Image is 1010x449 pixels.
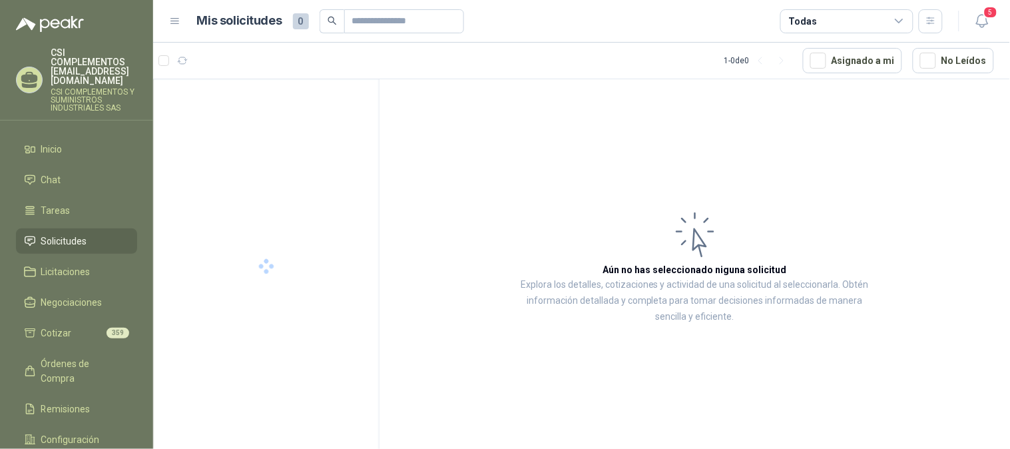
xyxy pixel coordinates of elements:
button: Asignado a mi [803,48,902,73]
a: Inicio [16,137,137,162]
span: search [328,16,337,25]
span: Cotizar [41,326,72,340]
span: Órdenes de Compra [41,356,125,386]
div: Todas [789,14,817,29]
button: 5 [970,9,994,33]
a: Cotizar359 [16,320,137,346]
h3: Aún no has seleccionado niguna solicitud [603,262,787,277]
span: Inicio [41,142,63,157]
span: Licitaciones [41,264,91,279]
span: Remisiones [41,402,91,416]
h1: Mis solicitudes [197,11,282,31]
span: Chat [41,173,61,187]
a: Remisiones [16,396,137,422]
button: No Leídos [913,48,994,73]
a: Negociaciones [16,290,137,315]
a: Licitaciones [16,259,137,284]
span: 359 [107,328,129,338]
p: CSI COMPLEMENTOS Y SUMINISTROS INDUSTRIALES SAS [51,88,137,112]
span: 5 [983,6,998,19]
span: 0 [293,13,309,29]
img: Logo peakr [16,16,84,32]
p: CSI COMPLEMENTOS [EMAIL_ADDRESS][DOMAIN_NAME] [51,48,137,85]
a: Tareas [16,198,137,223]
a: Chat [16,167,137,193]
div: 1 - 0 de 0 [724,50,792,71]
span: Tareas [41,203,71,218]
p: Explora los detalles, cotizaciones y actividad de una solicitud al seleccionarla. Obtén informaci... [513,277,877,325]
span: Solicitudes [41,234,87,248]
a: Solicitudes [16,228,137,254]
a: Órdenes de Compra [16,351,137,391]
span: Configuración [41,432,100,447]
span: Negociaciones [41,295,103,310]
